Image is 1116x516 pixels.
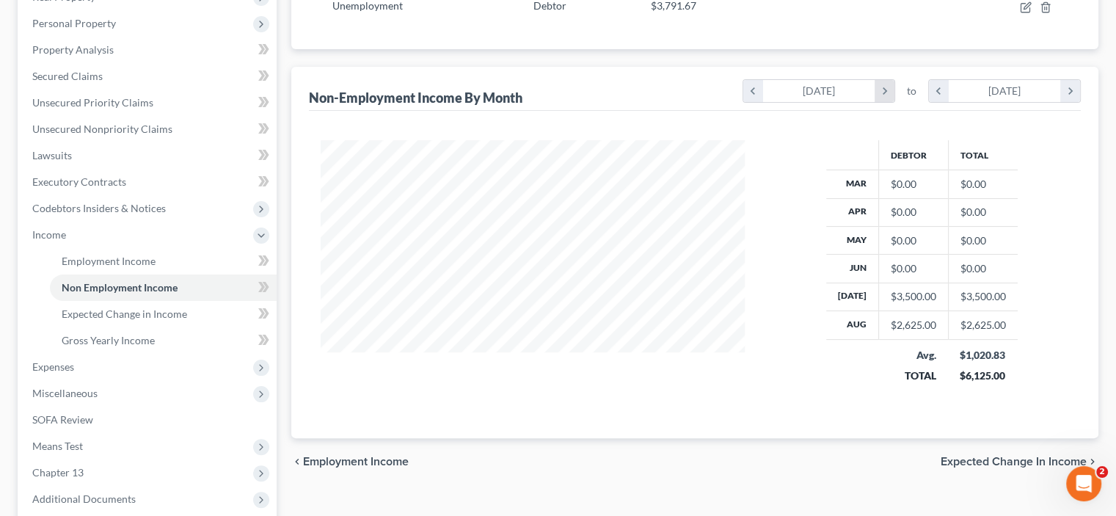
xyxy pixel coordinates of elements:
th: Jun [826,255,879,283]
a: Secured Claims [21,63,277,90]
span: Miscellaneous [32,387,98,399]
span: Unsecured Priority Claims [32,96,153,109]
i: chevron_left [291,456,303,468]
i: chevron_right [1087,456,1098,468]
button: Expected Change in Income chevron_right [941,456,1098,468]
span: Means Test [32,440,83,452]
th: Mar [826,170,879,198]
span: Codebtors Insiders & Notices [32,202,166,214]
span: to [907,84,916,98]
a: Property Analysis [21,37,277,63]
th: Apr [826,198,879,226]
a: Non Employment Income [50,275,277,301]
a: SOFA Review [21,407,277,433]
i: chevron_right [875,80,894,102]
th: Aug [826,311,879,339]
td: $2,625.00 [948,311,1018,339]
div: $0.00 [891,233,936,248]
span: Lawsuits [32,149,72,161]
span: 2 [1096,466,1108,478]
td: $0.00 [948,170,1018,198]
div: $6,125.00 [960,368,1006,383]
div: $3,500.00 [891,289,936,304]
span: Additional Documents [32,493,136,505]
span: Unsecured Nonpriority Claims [32,123,172,135]
div: Avg. [890,348,936,363]
th: Debtor [878,140,948,170]
div: $2,625.00 [891,318,936,333]
td: $0.00 [948,226,1018,254]
i: chevron_right [1060,80,1080,102]
th: Total [948,140,1018,170]
div: [DATE] [949,80,1061,102]
div: [DATE] [763,80,875,102]
span: Employment Income [62,255,156,267]
span: Chapter 13 [32,466,84,479]
div: $0.00 [891,261,936,276]
span: Secured Claims [32,70,103,82]
span: Personal Property [32,17,116,29]
td: $0.00 [948,255,1018,283]
i: chevron_left [743,80,763,102]
a: Executory Contracts [21,169,277,195]
span: Expenses [32,360,74,373]
a: Expected Change in Income [50,301,277,327]
span: Employment Income [303,456,409,468]
a: Unsecured Priority Claims [21,90,277,116]
button: chevron_left Employment Income [291,456,409,468]
span: Non Employment Income [62,281,178,294]
span: Gross Yearly Income [62,334,155,346]
td: $0.00 [948,198,1018,226]
td: $3,500.00 [948,283,1018,310]
span: Property Analysis [32,43,114,56]
th: May [826,226,879,254]
span: Executory Contracts [32,175,126,188]
span: SOFA Review [32,413,93,426]
a: Unsecured Nonpriority Claims [21,116,277,142]
div: TOTAL [890,368,936,383]
span: Expected Change in Income [62,308,187,320]
span: Expected Change in Income [941,456,1087,468]
a: Gross Yearly Income [50,327,277,354]
div: $0.00 [891,177,936,192]
div: Non-Employment Income By Month [309,89,522,106]
th: [DATE] [826,283,879,310]
div: $0.00 [891,205,936,219]
span: Income [32,228,66,241]
iframe: Intercom live chat [1066,466,1101,501]
i: chevron_left [929,80,949,102]
a: Employment Income [50,248,277,275]
a: Lawsuits [21,142,277,169]
div: $1,020.83 [960,348,1006,363]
